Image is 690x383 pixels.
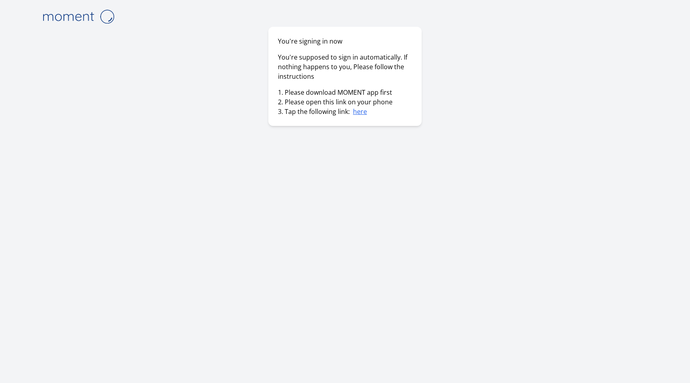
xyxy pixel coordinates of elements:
li: 3. Tap the following link: [278,107,412,116]
h1: You're signing in now [278,36,412,46]
p: You're supposed to sign in automatically. If nothing happens to you, Please follow the instructions [278,52,412,81]
li: 2. Please open this link on your phone [278,97,412,107]
li: 1. Please download MOMENT app first [278,88,412,97]
img: logo-4e3dc11c47720685a147b03b5a06dd966a58ff35d612b21f08c02c0306f2b779.png [38,6,118,27]
a: here [353,107,367,116]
